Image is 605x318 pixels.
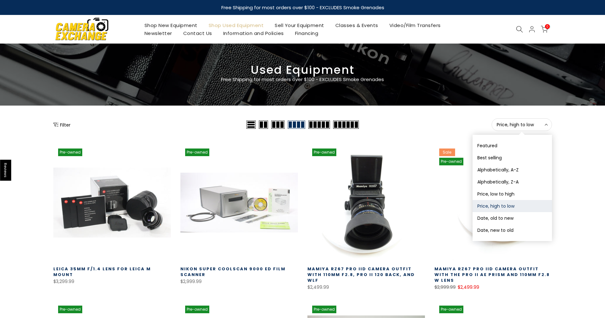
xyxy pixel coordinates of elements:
[545,24,550,29] span: 0
[139,21,203,29] a: Shop New Equipment
[434,266,550,283] a: Mamiya RZ67 Pro IID Camera Outfit with the Pro II AE Prism and 110MM F2.8 W Lens
[497,122,547,128] span: Price, high to low
[473,140,552,152] button: Featured
[218,29,289,37] a: Information and Policies
[53,121,71,128] button: Show filters
[184,76,422,83] p: Free Shipping for most orders over $100 - EXCLUDES Smoke Grenades
[473,176,552,188] button: Alphabetically, Z-A
[473,212,552,224] button: Date, old to new
[458,283,479,291] ins: $2,499.99
[473,188,552,200] button: Price, low to high
[53,66,552,74] h3: Used Equipment
[330,21,384,29] a: Classes & Events
[384,21,446,29] a: Video/Film Transfers
[307,283,425,291] div: $2,499.99
[203,21,269,29] a: Shop Used Equipment
[53,278,171,286] div: $3,299.99
[53,266,151,278] a: Leica 35mm f/1.4 Lens for Leica M Mount
[492,118,552,131] button: Price, high to low
[541,26,548,33] a: 0
[473,200,552,212] button: Price, high to low
[139,29,178,37] a: Newsletter
[180,278,298,286] div: $2,999.99
[307,266,415,283] a: Mamiya RZ67 Pro IID Camera Outfit with 110MM F2.8, Pro II 120 Back, and WLF
[473,164,552,176] button: Alphabetically, A-Z
[473,224,552,236] button: Date, new to old
[289,29,324,37] a: Financing
[434,284,456,290] del: $2,999.99
[178,29,218,37] a: Contact Us
[180,266,286,278] a: Nikon Super Coolscan 9000 ED Film Scanner
[269,21,330,29] a: Sell Your Equipment
[221,4,384,11] strong: Free Shipping for most orders over $100 - EXCLUDES Smoke Grenades
[473,152,552,164] button: Best selling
